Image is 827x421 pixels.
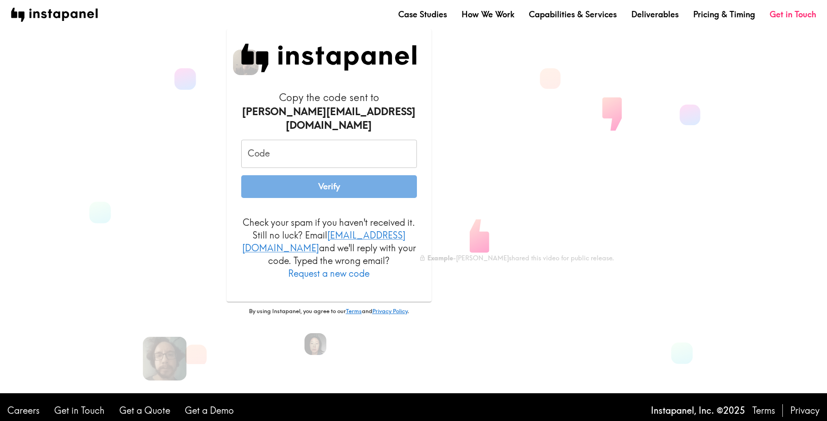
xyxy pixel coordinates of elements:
a: Pricing & Timing [693,9,755,20]
img: Patrick [142,337,186,380]
a: Careers [7,404,40,417]
h6: Copy the code sent to [241,91,417,132]
b: Example [427,254,453,262]
button: Sound is off [486,215,505,235]
a: Get a Demo [185,404,234,417]
a: Terms [752,404,775,417]
a: Get in Touch [54,404,105,417]
a: [EMAIL_ADDRESS][DOMAIN_NAME] [242,229,406,254]
a: Case Studies [398,9,447,20]
a: Deliverables [631,9,679,20]
p: Check your spam if you haven't received it. Still no luck? Email and we'll reply with your code. ... [241,216,417,280]
img: Rennie [304,333,326,355]
button: Verify [241,175,417,198]
button: Request a new code [288,267,370,280]
p: Instapanel, Inc. © 2025 [651,404,745,417]
img: Instapanel [241,44,417,72]
a: Terms [346,307,362,314]
div: [PERSON_NAME][EMAIL_ADDRESS][DOMAIN_NAME] [241,105,417,133]
a: Get in Touch [770,9,816,20]
div: - [PERSON_NAME] shared this video for public release. [419,254,614,262]
input: xxx_xxx_xxx [241,140,417,168]
img: instapanel [11,8,98,22]
img: Spencer [233,50,259,75]
a: Get a Quote [119,404,170,417]
p: By using Instapanel, you agree to our and . [227,307,431,315]
a: Privacy [790,404,820,417]
a: How We Work [462,9,514,20]
a: Capabilities & Services [529,9,617,20]
a: Privacy Policy [372,307,407,314]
